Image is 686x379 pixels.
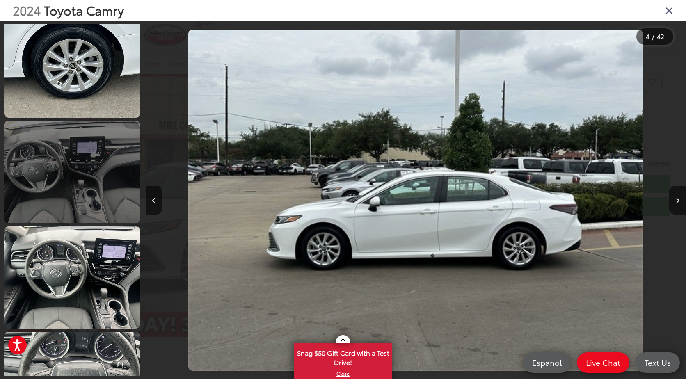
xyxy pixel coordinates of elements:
[146,30,686,371] div: 2024 Toyota Camry LE 3
[657,32,664,41] span: 42
[636,352,680,373] a: Text Us
[188,30,643,371] img: 2024 Toyota Camry LE
[577,352,629,373] a: Live Chat
[528,357,566,368] span: Español
[295,344,391,369] span: Snag $50 Gift Card with a Test Drive!
[3,15,142,119] img: 2024 Toyota Camry LE
[646,32,649,41] span: 4
[523,352,571,373] a: Español
[44,1,124,19] span: Toyota Camry
[13,1,41,19] span: 2024
[640,357,675,368] span: Text Us
[582,357,624,368] span: Live Chat
[651,34,655,39] span: /
[146,186,162,215] button: Previous image
[669,186,686,215] button: Next image
[3,226,142,330] img: 2024 Toyota Camry LE
[665,5,673,16] i: Close gallery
